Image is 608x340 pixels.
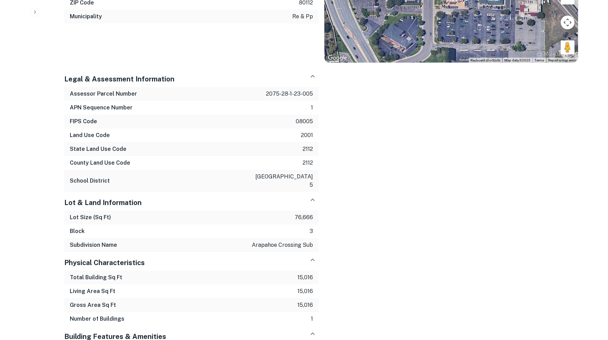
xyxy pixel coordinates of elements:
h6: Gross Area Sq Ft [70,301,116,309]
h6: Block [70,227,85,235]
h6: School District [70,177,110,185]
h6: Number of Buildings [70,315,124,323]
h5: Legal & Assessment Information [64,74,174,84]
h6: APN Sequence Number [70,104,133,112]
p: 15,016 [297,301,313,309]
button: Keyboard shortcuts [471,58,500,63]
iframe: Chat Widget [573,285,608,318]
h6: Land Use Code [70,131,110,139]
p: 15,016 [297,287,313,295]
img: Google [326,54,349,62]
a: Open this area in Google Maps (opens a new window) [326,54,349,62]
p: 08005 [296,117,313,126]
p: 15,016 [297,273,313,282]
p: 2075-28-1-23-005 [266,90,313,98]
p: 3 [310,227,313,235]
a: Terms [534,58,544,62]
h6: County Land Use Code [70,159,130,167]
p: 1 [311,104,313,112]
a: Report a map error [548,58,576,62]
p: 2112 [303,145,313,153]
span: Map data ©2025 [504,58,530,62]
p: 2001 [301,131,313,139]
h6: Living Area Sq Ft [70,287,115,295]
p: 76,666 [295,213,313,222]
h6: Subdivision Name [70,241,117,249]
h6: Municipality [70,12,102,21]
h5: Lot & Land Information [64,197,142,208]
p: 1 [311,315,313,323]
button: Drag Pegman onto the map to open Street View [561,40,574,54]
h6: Total Building Sq Ft [70,273,122,282]
h6: FIPS Code [70,117,97,126]
h6: State Land Use Code [70,145,126,153]
p: arapahoe crossing sub [252,241,313,249]
p: 2112 [303,159,313,167]
h6: Assessor Parcel Number [70,90,137,98]
p: [GEOGRAPHIC_DATA] 5 [251,173,313,189]
h6: Lot Size (Sq Ft) [70,213,111,222]
h5: Physical Characteristics [64,258,145,268]
button: Map camera controls [561,16,574,29]
p: re & pp [292,12,313,21]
